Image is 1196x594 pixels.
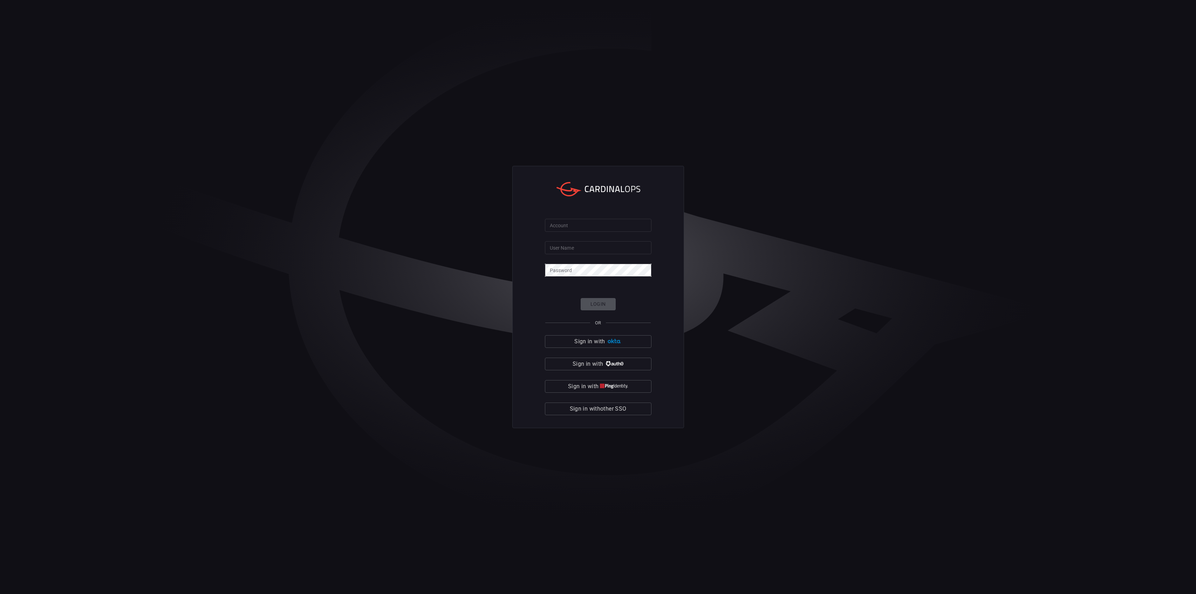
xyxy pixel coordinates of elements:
img: quu4iresuhQAAAABJRU5ErkJggg== [600,384,628,389]
span: Sign in with [568,382,599,391]
input: Type your user name [545,241,651,254]
span: Sign in with [574,337,605,346]
button: Sign in withother SSO [545,403,651,415]
button: Sign in with [545,358,651,370]
span: Sign in with other SSO [570,404,627,414]
input: Type your account [545,219,651,232]
button: Sign in with [545,380,651,393]
img: vP8Hhh4KuCH8AavWKdZY7RZgAAAAASUVORK5CYII= [605,361,623,366]
span: OR [595,320,601,325]
img: Ad5vKXme8s1CQAAAABJRU5ErkJggg== [607,339,622,344]
span: Sign in with [573,359,603,369]
button: Sign in with [545,335,651,348]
